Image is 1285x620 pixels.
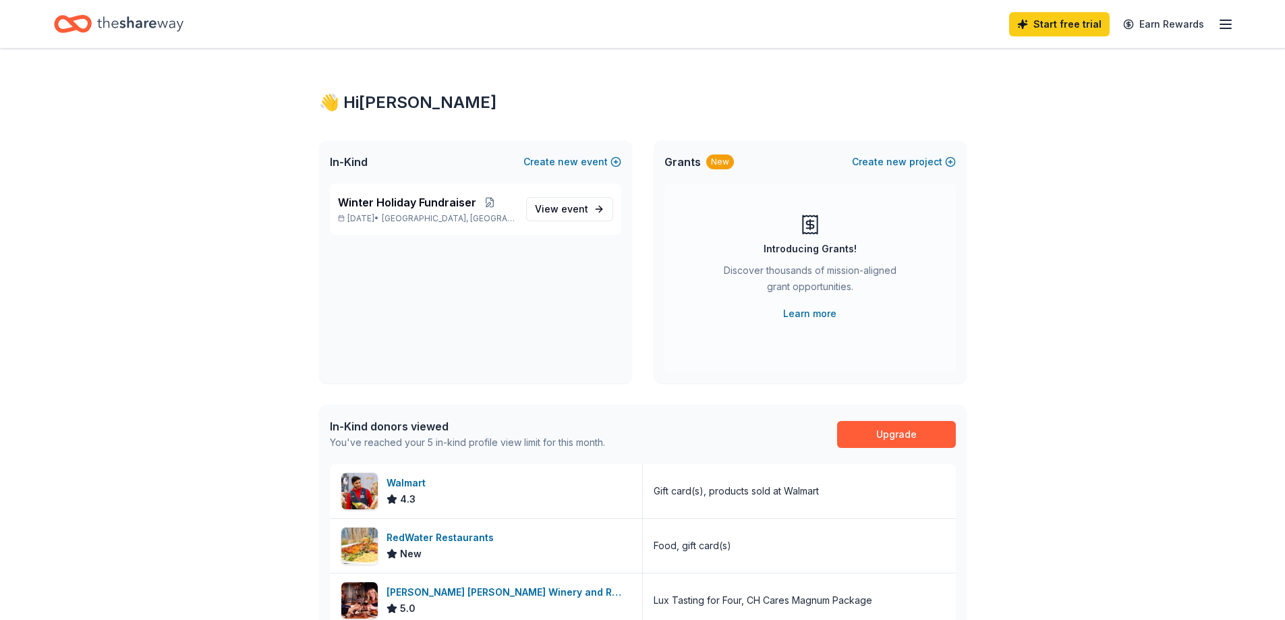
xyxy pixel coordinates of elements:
span: View [535,201,588,217]
div: Gift card(s), products sold at Walmart [654,483,819,499]
span: [GEOGRAPHIC_DATA], [GEOGRAPHIC_DATA] [382,213,515,224]
img: Image for RedWater Restaurants [341,528,378,564]
div: RedWater Restaurants [387,530,499,546]
span: Winter Holiday Fundraiser [338,194,476,210]
div: Walmart [387,475,431,491]
div: Food, gift card(s) [654,538,731,554]
a: View event [526,197,613,221]
div: New [706,154,734,169]
div: You've reached your 5 in-kind profile view limit for this month. [330,434,605,451]
span: New [400,546,422,562]
span: 5.0 [400,600,416,617]
div: [PERSON_NAME] [PERSON_NAME] Winery and Restaurants [387,584,631,600]
div: Introducing Grants! [764,241,857,257]
img: Image for Walmart [341,473,378,509]
a: Earn Rewards [1115,12,1212,36]
span: Grants [664,154,701,170]
span: new [886,154,907,170]
a: Home [54,8,183,40]
span: In-Kind [330,154,368,170]
a: Start free trial [1009,12,1110,36]
a: Upgrade [837,421,956,448]
button: Createnewevent [523,154,621,170]
span: new [558,154,578,170]
span: event [561,203,588,215]
span: 4.3 [400,491,416,507]
button: Createnewproject [852,154,956,170]
a: Learn more [783,306,836,322]
div: In-Kind donors viewed [330,418,605,434]
p: [DATE] • [338,213,515,224]
div: Lux Tasting for Four, CH Cares Magnum Package [654,592,872,609]
div: 👋 Hi [PERSON_NAME] [319,92,967,113]
div: Discover thousands of mission-aligned grant opportunities. [718,262,902,300]
img: Image for Cooper's Hawk Winery and Restaurants [341,582,378,619]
